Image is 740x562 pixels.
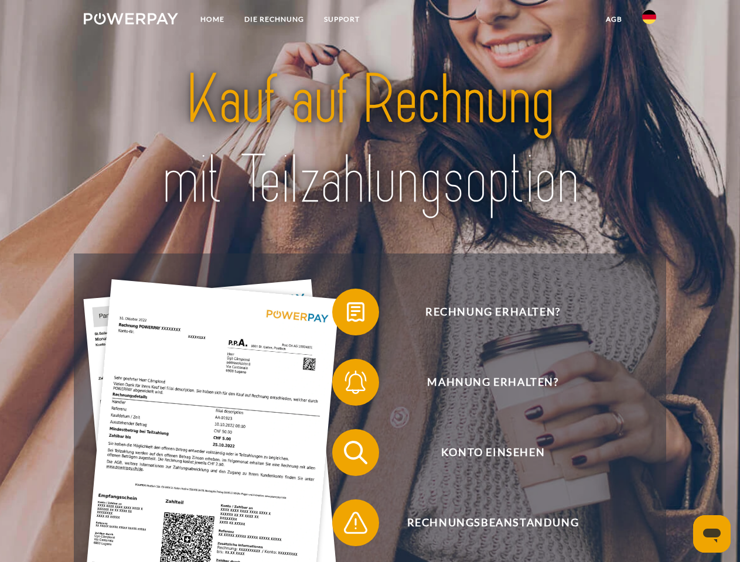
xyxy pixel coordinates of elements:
a: Home [190,9,234,30]
img: logo-powerpay-white.svg [84,13,178,25]
img: qb_search.svg [341,438,370,467]
img: qb_warning.svg [341,508,370,537]
button: Rechnung erhalten? [332,289,637,335]
span: Mahnung erhalten? [349,359,636,406]
button: Rechnungsbeanstandung [332,499,637,546]
iframe: Schaltfläche zum Öffnen des Messaging-Fensters [693,515,731,553]
img: qb_bill.svg [341,297,370,327]
a: DIE RECHNUNG [234,9,314,30]
span: Konto einsehen [349,429,636,476]
img: title-powerpay_de.svg [112,56,628,224]
button: Mahnung erhalten? [332,359,637,406]
img: de [642,10,656,24]
span: Rechnung erhalten? [349,289,636,335]
button: Konto einsehen [332,429,637,476]
a: agb [596,9,632,30]
img: qb_bell.svg [341,368,370,397]
span: Rechnungsbeanstandung [349,499,636,546]
a: SUPPORT [314,9,370,30]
